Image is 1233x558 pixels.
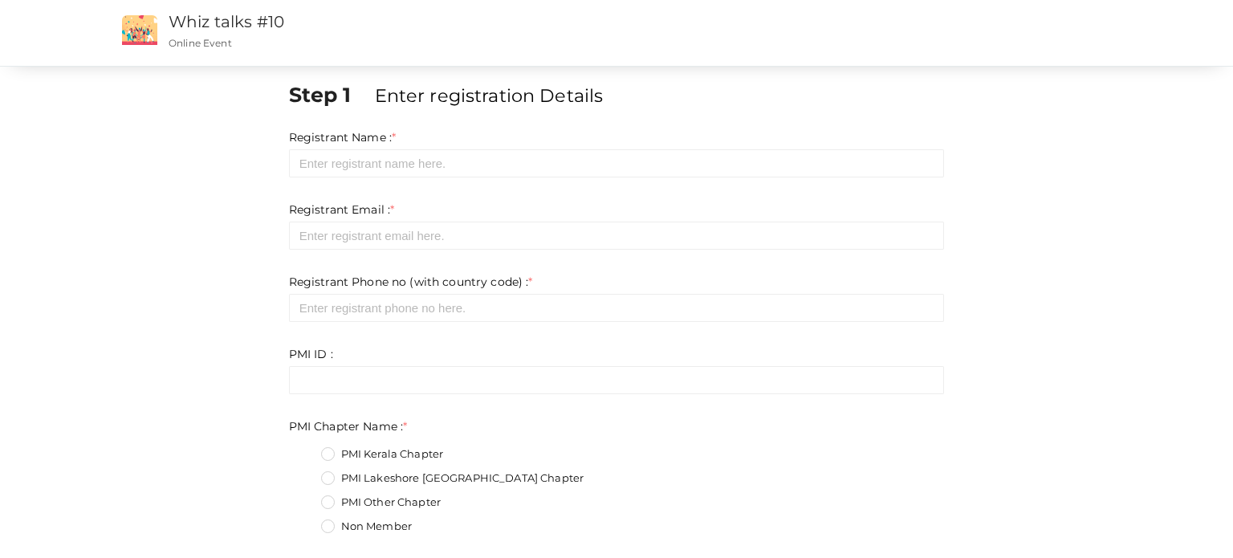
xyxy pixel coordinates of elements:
[289,346,333,362] label: PMI ID :
[289,149,945,177] input: Enter registrant name here.
[289,418,408,434] label: PMI Chapter Name :
[289,294,945,322] input: Enter registrant phone no here.
[169,36,785,50] p: Online Event
[169,12,284,31] a: Whiz talks #10
[122,15,157,45] img: event2.png
[321,446,444,462] label: PMI Kerala Chapter
[321,495,441,511] label: PMI Other Chapter
[289,202,395,218] label: Registrant Email :
[289,222,945,250] input: Enter registrant email here.
[289,274,533,290] label: Registrant Phone no (with country code) :
[289,129,397,145] label: Registrant Name :
[289,80,372,109] label: Step 1
[375,83,604,108] label: Enter registration Details
[321,470,584,487] label: PMI Lakeshore [GEOGRAPHIC_DATA] Chapter
[321,519,412,535] label: Non Member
